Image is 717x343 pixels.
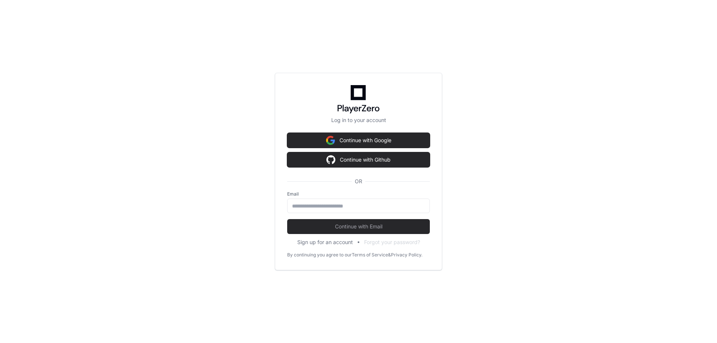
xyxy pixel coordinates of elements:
button: Continue with Email [287,219,430,234]
img: Sign in with google [326,133,335,148]
span: OR [352,178,365,185]
button: Continue with Github [287,152,430,167]
label: Email [287,191,430,197]
a: Privacy Policy. [391,252,422,258]
button: Forgot your password? [364,238,420,246]
div: By continuing you agree to our [287,252,352,258]
button: Sign up for an account [297,238,353,246]
button: Continue with Google [287,133,430,148]
span: Continue with Email [287,223,430,230]
img: Sign in with google [326,152,335,167]
p: Log in to your account [287,116,430,124]
a: Terms of Service [352,252,388,258]
div: & [388,252,391,258]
